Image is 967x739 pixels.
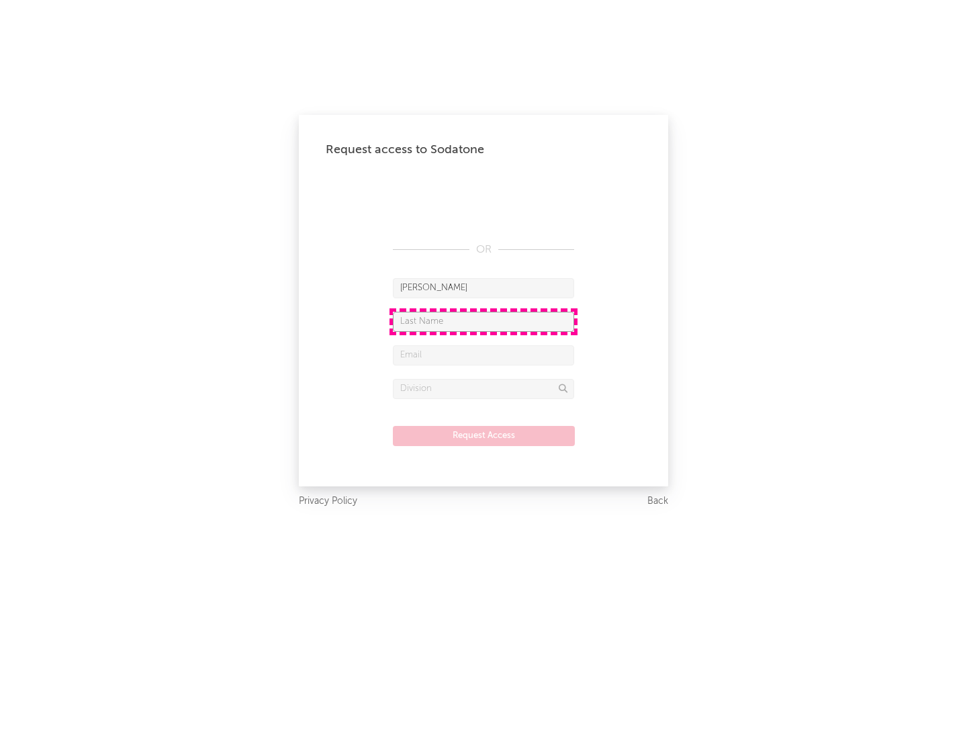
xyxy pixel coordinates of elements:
input: Division [393,379,574,399]
input: Email [393,345,574,365]
input: Last Name [393,312,574,332]
a: Back [647,493,668,510]
a: Privacy Policy [299,493,357,510]
div: OR [393,242,574,258]
div: Request access to Sodatone [326,142,641,158]
button: Request Access [393,426,575,446]
input: First Name [393,278,574,298]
